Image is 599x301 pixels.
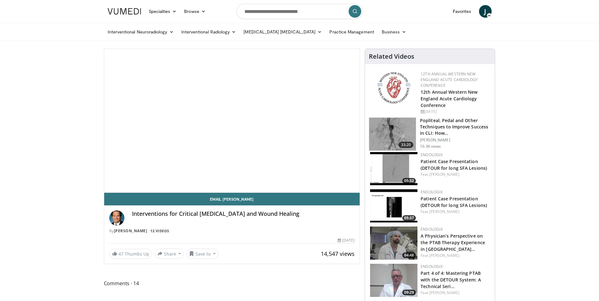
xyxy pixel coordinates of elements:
a: [PERSON_NAME] [114,228,147,233]
img: a3e031ae-be2e-46e3-af74-2156481deb99.150x105_q85_crop-smart_upscale.jpg [370,189,417,222]
video-js: Video Player [104,49,360,193]
img: 0954f259-7907-4053-a817-32a96463ecc8.png.150x105_q85_autocrop_double_scale_upscale_version-0.2.png [376,71,411,104]
a: Endologix [421,152,443,157]
a: [PERSON_NAME] [429,172,459,177]
a: Endologix [421,227,443,232]
div: [DATE] [421,109,490,115]
a: Patient Case Presentation (DETOUR for long SFA Lesions) [421,196,487,208]
div: Feat. [421,253,490,258]
div: Feat. [421,172,490,177]
a: 33:20 Popliteal, Pedal and Other Techniques to Improve Success in CLI: How… [PERSON_NAME] 10.3K v... [369,117,491,151]
h3: Popliteal, Pedal and Other Techniques to Improve Success in CLI: How… [420,117,491,136]
a: [PERSON_NAME] [429,290,459,295]
span: Comments 14 [104,279,360,287]
a: Interventional Radiology [177,26,240,38]
a: 12th Annual Western New England Acute Cardiology Conference [421,89,477,108]
img: cc3c7460-e6bb-4890-81f6-7130cc1bdeb5.150x105_q85_crop-smart_upscale.jpg [370,227,417,260]
h4: Related Videos [369,53,414,60]
button: Share [155,249,184,259]
a: Favorites [449,5,475,18]
img: 8e469e3f-019b-47df-afe7-ab3e860d9c55.150x105_q85_crop-smart_upscale.jpg [370,152,417,185]
a: Endologix [421,264,443,269]
span: 47 [118,251,123,257]
a: 47 Thumbs Up [109,249,152,259]
a: [PERSON_NAME] [429,253,459,258]
img: VuMedi Logo [108,8,141,15]
a: A Physician’s Perspective on the PTAB Therapy Experience in [GEOGRAPHIC_DATA]… [421,233,485,252]
a: Part 4 of 4: Mastering PTAB with the DETOUR System: A Technical Seri… [421,270,481,289]
a: 04:48 [370,227,417,260]
span: 33:20 [398,142,414,148]
button: Save to [186,249,219,259]
div: [DATE] [338,238,355,243]
a: [PERSON_NAME] [429,209,459,214]
p: [PERSON_NAME] [420,138,491,143]
a: J [479,5,492,18]
span: 04:48 [402,252,416,258]
img: a89e7913-d609-46ba-9c11-7c5a81a31aa2.150x105_q85_crop-smart_upscale.jpg [370,264,417,297]
a: Interventional Neuroradiology [104,26,177,38]
a: [MEDICAL_DATA] [MEDICAL_DATA] [240,26,326,38]
div: Feat. [421,290,490,296]
img: T6d-rUZNqcn4uJqH4xMDoxOjBrO-I4W8.150x105_q85_crop-smart_upscale.jpg [369,118,416,150]
a: 12 Videos [148,228,171,234]
input: Search topics, interventions [237,4,363,19]
p: 10.3K views [420,144,441,149]
a: Endologix [421,189,443,195]
a: Specialties [145,5,181,18]
span: 05:37 [402,215,416,221]
a: Practice Management [326,26,378,38]
span: 09:29 [402,290,416,295]
h4: Interventions for Critical [MEDICAL_DATA] and Wound Healing [132,210,355,217]
div: By [109,228,355,234]
img: Avatar [109,210,124,226]
a: Browse [180,5,209,18]
span: 14,547 views [321,250,355,257]
a: Business [378,26,410,38]
a: 12th Annual Western New England Acute Cardiology Conference [421,71,478,88]
a: 05:32 [370,152,417,185]
a: 09:29 [370,264,417,297]
span: 05:32 [402,178,416,184]
a: Patient Case Presentation (DETOUR for long SFA Lesions) [421,158,487,171]
a: 05:37 [370,189,417,222]
a: Email [PERSON_NAME] [104,193,360,205]
div: Feat. [421,209,490,215]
